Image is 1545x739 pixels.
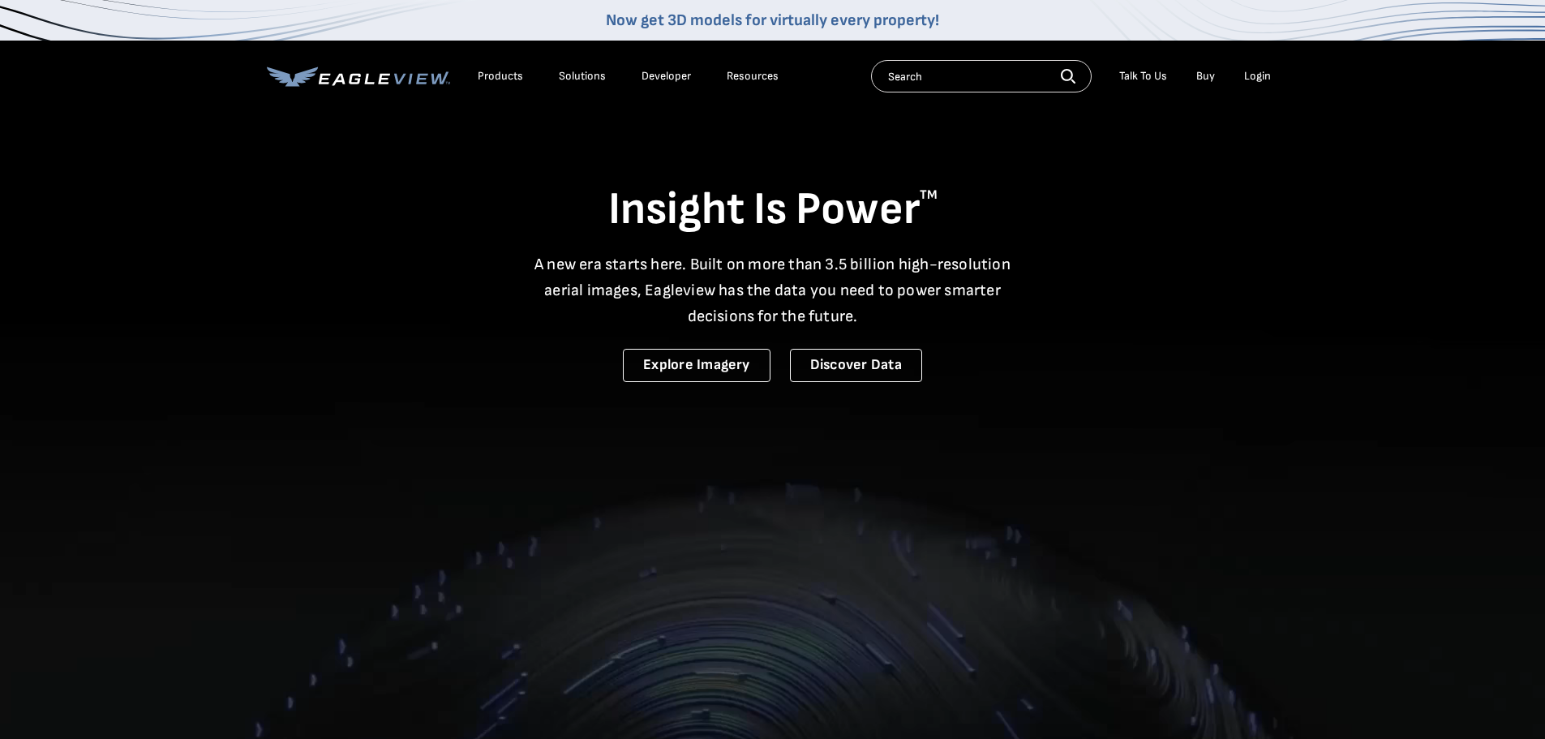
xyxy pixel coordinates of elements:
sup: TM [920,187,938,203]
a: Developer [642,69,691,84]
h1: Insight Is Power [267,182,1279,238]
div: Solutions [559,69,606,84]
div: Talk To Us [1119,69,1167,84]
p: A new era starts here. Built on more than 3.5 billion high-resolution aerial images, Eagleview ha... [525,251,1021,329]
a: Explore Imagery [623,349,770,382]
a: Discover Data [790,349,922,382]
a: Buy [1196,69,1215,84]
input: Search [871,60,1092,92]
a: Now get 3D models for virtually every property! [606,11,939,30]
div: Login [1244,69,1271,84]
div: Products [478,69,523,84]
div: Resources [727,69,779,84]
